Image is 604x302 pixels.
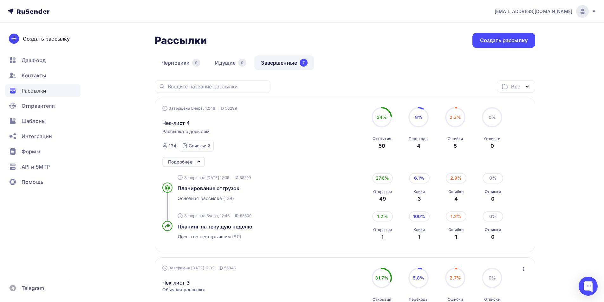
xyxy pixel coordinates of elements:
[375,275,388,280] span: 31.7%
[22,163,50,170] span: API и SMTP
[417,142,420,150] div: 4
[495,8,572,15] span: [EMAIL_ADDRESS][DOMAIN_NAME]
[379,142,385,150] div: 50
[240,175,251,180] span: 58299
[373,195,392,202] div: 49
[208,55,253,70] a: Идущие0
[5,54,81,67] a: Дашборд
[373,189,392,194] div: Открытия
[450,275,461,280] span: 2.7%
[22,102,55,110] span: Отправители
[232,234,241,240] span: (80)
[162,119,190,127] span: Чек-лист 4
[178,195,222,202] span: Основная рассылка
[450,114,461,120] span: 2.3%
[23,35,70,42] div: Создать рассылку
[448,227,464,232] div: Ошибки
[22,284,44,292] span: Telegram
[448,189,464,194] div: Ошибки
[485,189,501,194] div: Отписки
[495,5,596,18] a: [EMAIL_ADDRESS][DOMAIN_NAME]
[490,142,494,150] div: 0
[168,158,192,166] div: Подробнее
[224,265,237,271] span: 55046
[5,115,81,127] a: Шаблоны
[223,195,234,202] span: (134)
[489,275,496,280] span: 0%
[22,132,52,140] span: Интеграции
[162,286,205,293] span: Обычная рассылка
[254,55,314,70] a: Завершенные7
[413,195,425,202] div: 3
[485,195,501,202] div: 0
[373,233,392,241] div: 1
[5,69,81,82] a: Контакты
[485,233,501,241] div: 0
[373,136,391,141] div: Открытия
[219,105,224,112] span: ID
[168,83,267,90] input: Введите название рассылки
[511,83,520,90] div: Все
[300,59,308,67] div: 7
[178,234,231,240] span: Досыл по неоткрывшим
[22,117,46,125] span: Шаблоны
[22,72,46,79] span: Контакты
[235,213,239,219] span: ID
[483,211,503,222] div: 0%
[448,195,464,202] div: 4
[409,173,430,183] div: 6.1%
[192,59,200,67] div: 0
[184,175,230,180] span: Завершена [DATE] 12:35
[377,114,387,120] span: 24%
[484,136,500,141] div: Отписки
[162,128,210,135] span: Рассылка с досылом
[485,227,501,232] div: Отписки
[480,37,528,44] div: Создать рассылку
[5,84,81,97] a: Рассылки
[448,233,464,241] div: 1
[155,55,207,70] a: Черновики0
[448,297,463,302] div: Ошибки
[178,184,322,192] a: Планирование отгрузок
[373,227,392,232] div: Открытия
[489,114,496,120] span: 0%
[162,105,237,112] div: Завершена Вчера, 12:46
[162,265,237,271] div: Завершена [DATE] 11:32
[483,173,503,183] div: 0%
[413,227,425,232] div: Клики
[225,105,237,112] span: 58299
[413,189,425,194] div: Клики
[446,211,466,222] div: 1.2%
[240,213,252,218] span: 58300
[409,211,430,222] div: 100%
[409,136,428,141] div: Переходы
[415,114,422,120] span: 8%
[155,34,207,47] h2: Рассылки
[446,173,466,183] div: 2.9%
[178,185,240,191] span: Планирование отгрузок
[373,297,391,302] div: Открытия
[238,59,246,67] div: 0
[372,173,393,183] div: 37.6%
[409,297,428,302] div: Переходы
[235,174,238,181] span: ID
[169,143,176,149] div: 134
[497,80,535,93] button: Все
[22,56,46,64] span: Дашборд
[184,213,230,218] span: Завершена Вчера, 12:46
[413,275,425,280] span: 5.8%
[22,148,40,155] span: Формы
[189,143,210,149] div: Списки: 2
[413,233,425,241] div: 1
[372,211,393,222] div: 1.2%
[5,145,81,158] a: Формы
[22,178,43,186] span: Помощь
[22,87,46,94] span: Рассылки
[178,223,253,230] span: Планинг на текущую неделю
[448,136,463,141] div: Ошибки
[178,223,322,230] a: Планинг на текущую неделю
[218,265,223,271] span: ID
[162,279,190,286] a: Чек-лист 3
[5,100,81,112] a: Отправители
[454,142,457,150] div: 5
